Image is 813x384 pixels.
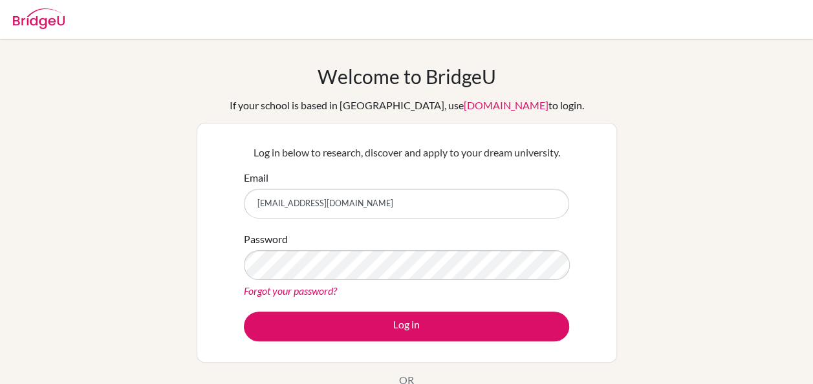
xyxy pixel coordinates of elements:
[230,98,584,113] div: If your school is based in [GEOGRAPHIC_DATA], use to login.
[464,99,548,111] a: [DOMAIN_NAME]
[244,312,569,341] button: Log in
[244,170,268,186] label: Email
[318,65,496,88] h1: Welcome to BridgeU
[244,231,288,247] label: Password
[13,8,65,29] img: Bridge-U
[244,145,569,160] p: Log in below to research, discover and apply to your dream university.
[244,284,337,297] a: Forgot your password?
